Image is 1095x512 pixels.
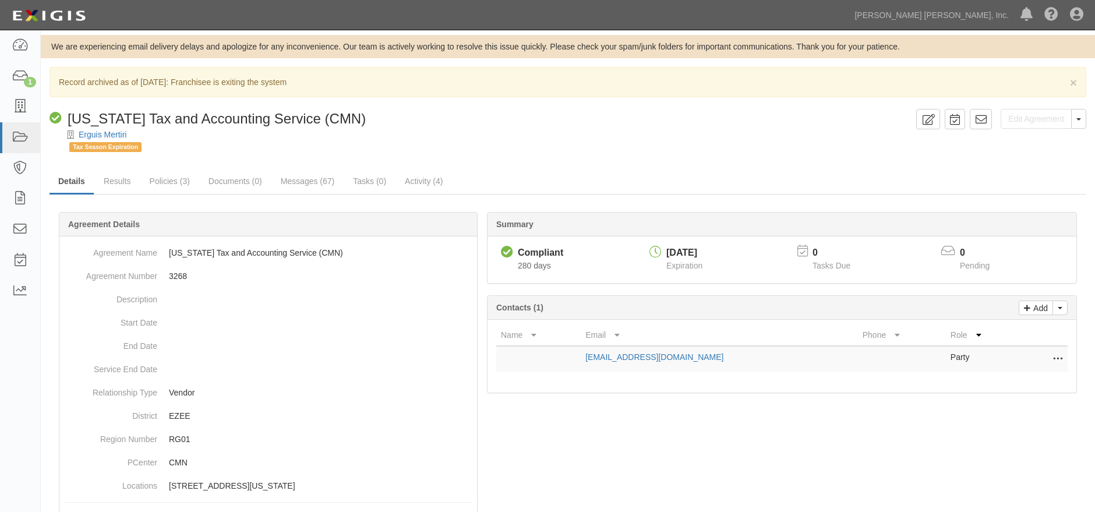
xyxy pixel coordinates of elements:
a: Erguis Mertiri [79,130,126,139]
span: Since 11/08/2024 [518,261,551,270]
span: [US_STATE] Tax and Accounting Service (CMN) [68,111,366,126]
dd: Vendor [64,381,472,404]
b: Summary [496,220,534,229]
span: Pending [960,261,990,270]
p: 0 [813,246,865,260]
dt: Locations [64,474,157,492]
dt: Agreement Name [64,241,157,259]
dt: End Date [64,334,157,352]
a: Edit Agreement [1001,109,1072,129]
div: 1 [24,77,36,87]
dt: Description [64,288,157,305]
dt: Service End Date [64,358,157,375]
dt: Relationship Type [64,381,157,398]
p: [STREET_ADDRESS][US_STATE] [169,480,472,492]
i: Compliant [501,246,513,259]
dt: PCenter [64,451,157,468]
div: Compliant [518,246,563,260]
dd: 3268 [64,264,472,288]
img: logo-5460c22ac91f19d4615b14bd174203de0afe785f0fc80cf4dbbc73dc1793850b.png [9,5,89,26]
b: Agreement Details [68,220,140,229]
div: We are experiencing email delivery delays and apologize for any inconvenience. Our team is active... [41,41,1095,52]
p: RG01 [169,433,472,445]
p: 0 [960,246,1004,260]
th: Role [946,324,1021,346]
div: [DATE] [666,246,702,260]
b: Contacts (1) [496,303,543,312]
button: Close [1070,76,1077,89]
th: Name [496,324,581,346]
a: Activity (4) [396,170,451,193]
span: Expiration [666,261,702,270]
dd: [US_STATE] Tax and Accounting Service (CMN) [64,241,472,264]
td: Party [946,346,1021,372]
div: New York Tax and Accounting Service (CMN) [50,109,366,129]
dt: Start Date [64,311,157,329]
span: Tax Season Expiration [69,142,142,152]
dt: Agreement Number [64,264,157,282]
i: Help Center - Complianz [1044,8,1058,22]
a: [PERSON_NAME] [PERSON_NAME], Inc. [849,3,1015,27]
a: [EMAIL_ADDRESS][DOMAIN_NAME] [585,352,723,362]
i: Compliant [50,112,62,125]
th: Phone [858,324,946,346]
span: Tasks Due [813,261,850,270]
p: Add [1030,301,1048,315]
a: Add [1019,301,1053,315]
a: Documents (0) [200,170,271,193]
a: Policies (3) [141,170,199,193]
a: Details [50,170,94,195]
a: Tasks (0) [344,170,395,193]
dt: Region Number [64,428,157,445]
p: EZEE [169,410,472,422]
span: × [1070,76,1077,89]
p: Record archived as of [DATE]: Franchisee is exiting the system [59,76,1077,88]
dt: District [64,404,157,422]
a: Messages (67) [272,170,344,193]
a: Results [95,170,140,193]
p: CMN [169,457,472,468]
th: Email [581,324,858,346]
